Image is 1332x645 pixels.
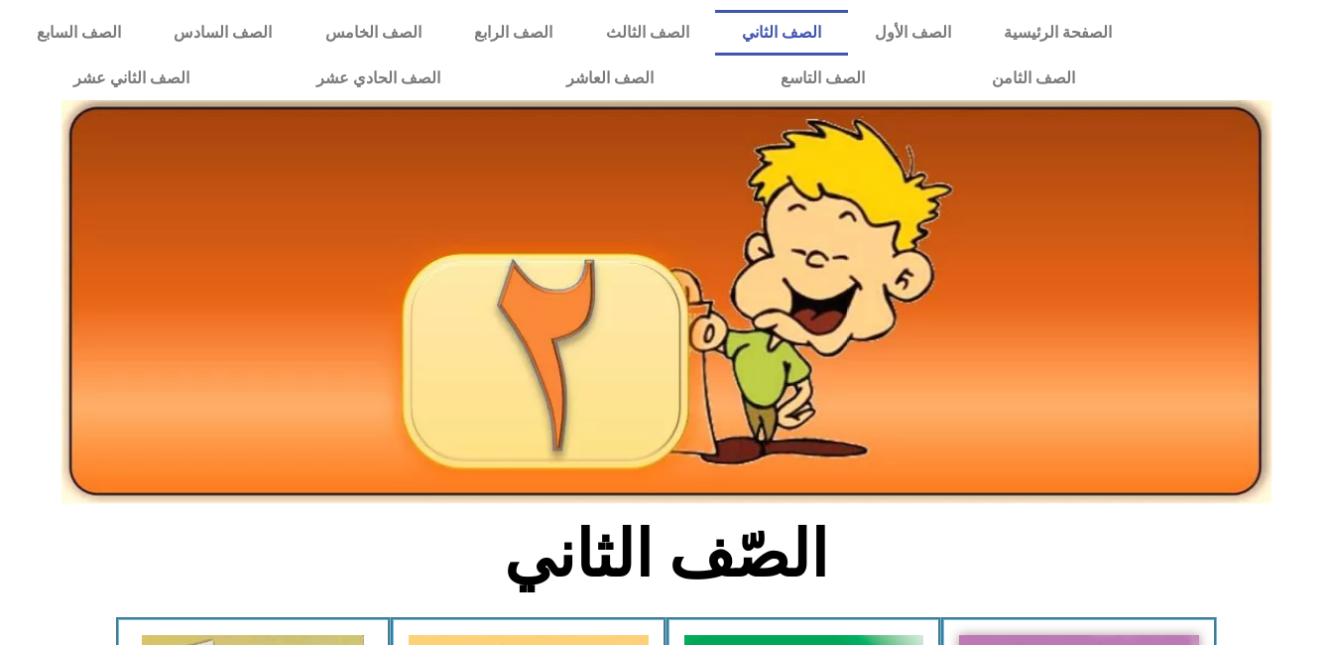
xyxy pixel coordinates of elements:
[848,10,977,56] a: الصف الأول
[928,56,1139,101] a: الصف الثامن
[503,56,717,101] a: الصف العاشر
[447,10,578,56] a: الصف الرابع
[253,56,504,101] a: الصف الحادي عشر
[299,10,447,56] a: الصف الخامس
[10,10,147,56] a: الصف السابع
[977,10,1138,56] a: الصفحة الرئيسية
[338,516,994,593] h2: الصّف الثاني
[715,10,847,56] a: الصف الثاني
[717,56,928,101] a: الصف التاسع
[148,10,299,56] a: الصف السادس
[10,56,253,101] a: الصف الثاني عشر
[579,10,715,56] a: الصف الثالث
